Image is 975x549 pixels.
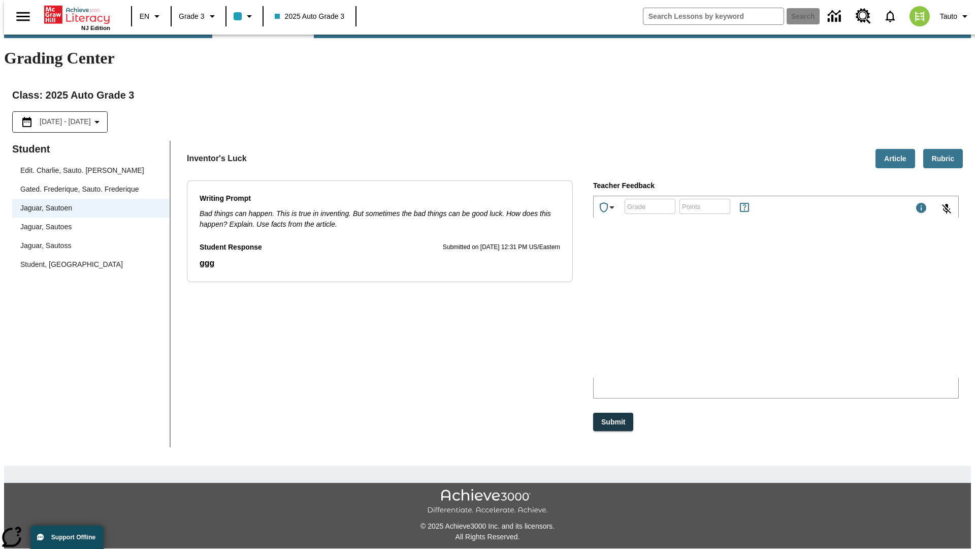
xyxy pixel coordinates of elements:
[20,165,144,176] div: Edit. Charlie, Sauto. [PERSON_NAME]
[443,242,560,253] p: Submitted on [DATE] 12:31 PM US/Eastern
[8,2,38,32] button: Open side menu
[4,8,148,17] p: PZZFJ
[875,149,915,169] button: Article, Will open in new tab
[934,197,959,221] button: Click to activate and allow voice recognition
[20,259,123,270] div: Student, [GEOGRAPHIC_DATA]
[12,218,170,236] div: Jaguar, Sautoes
[594,197,622,218] button: Achievements
[12,141,170,157] p: Student
[593,413,633,432] button: Submit
[20,203,72,213] div: Jaguar, Sautoen
[17,116,103,128] button: Select the date range menu item
[923,149,963,169] button: Rubric, Will open in new tab
[140,11,149,22] span: EN
[200,208,560,230] p: Bad things can happen. This is true in inventing. But sometimes the bad things can be good luck. ...
[679,193,730,220] input: Points: Must be equal to or less than 25.
[679,199,730,214] div: Points: Must be equal to or less than 25.
[936,7,975,25] button: Profile/Settings
[4,532,971,542] p: All Rights Reserved.
[30,526,104,549] button: Support Offline
[915,202,927,216] div: Maximum 1000 characters Press Escape to exit toolbar and use left and right arrow keys to access ...
[940,11,957,22] span: Tauto
[903,3,936,29] button: Select a new avatar
[51,534,95,541] span: Support Offline
[12,199,170,218] div: Jaguar, Sautoen
[200,257,560,269] p: ggg
[230,7,259,25] button: Class color is light blue. Change class color
[850,3,877,30] a: Resource Center, Will open in new tab
[175,7,222,25] button: Grade: Grade 3, Select a grade
[822,3,850,30] a: Data Center
[643,8,784,24] input: search field
[187,152,247,165] p: Inventor's Luck
[877,3,903,29] a: Notifications
[200,193,560,204] p: Writing Prompt
[44,5,110,25] a: Home
[200,257,560,269] p: Student Response
[12,87,963,103] h2: Class : 2025 Auto Grade 3
[4,8,148,17] body: Type your response here.
[81,25,110,31] span: NJ Edition
[20,184,139,195] div: Gated. Frederique, Sauto. Frederique
[20,222,72,232] div: Jaguar, Sautoes
[625,193,675,220] input: Grade: Letters, numbers, %, + and - are allowed.
[427,489,548,515] img: Achieve3000 Differentiate Accelerate Achieve
[275,11,345,22] span: 2025 Auto Grade 3
[179,11,205,22] span: Grade 3
[44,4,110,31] div: Home
[12,236,170,255] div: Jaguar, Sautoss
[909,6,930,26] img: avatar image
[625,199,675,214] div: Grade: Letters, numbers, %, + and - are allowed.
[734,197,755,218] button: Rules for Earning Points and Achievements, Will open in new tab
[200,242,262,253] p: Student Response
[4,49,971,68] h1: Grading Center
[593,180,959,192] p: Teacher Feedback
[20,240,71,251] div: Jaguar, Sautoss
[12,180,170,199] div: Gated. Frederique, Sauto. Frederique
[12,255,170,274] div: Student, [GEOGRAPHIC_DATA]
[91,116,103,128] svg: Collapse Date Range Filter
[40,116,91,127] span: [DATE] - [DATE]
[135,7,168,25] button: Language: EN, Select a language
[4,521,971,532] p: © 2025 Achieve3000 Inc. and its licensors.
[12,161,170,180] div: Edit. Charlie, Sauto. [PERSON_NAME]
